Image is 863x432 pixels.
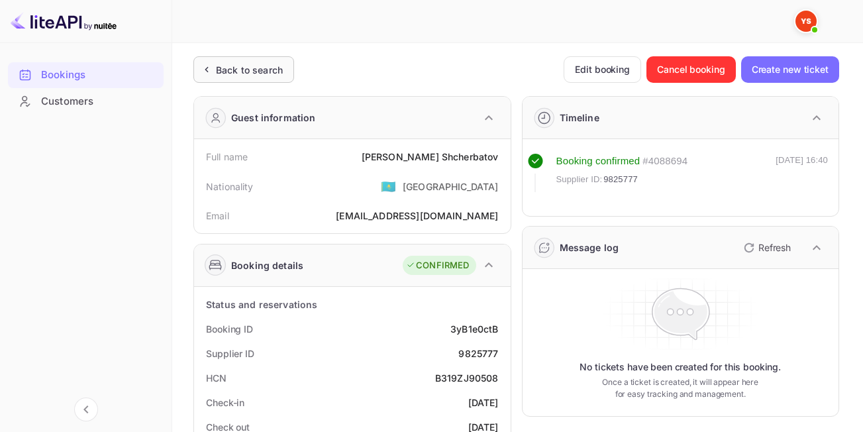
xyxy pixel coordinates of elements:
div: Guest information [231,111,316,125]
span: United States [381,174,396,198]
a: Customers [8,89,164,113]
div: [GEOGRAPHIC_DATA] [403,180,499,193]
div: Customers [8,89,164,115]
p: Once a ticket is created, it will appear here for easy tracking and management. [596,376,764,400]
div: 9825777 [458,347,498,360]
div: [DATE] 16:40 [776,154,828,192]
button: Create new ticket [741,56,839,83]
p: Refresh [758,241,791,254]
div: Customers [41,94,157,109]
button: Refresh [736,237,796,258]
img: LiteAPI logo [11,11,117,32]
img: Yandex Support [795,11,817,32]
div: Bookings [8,62,164,88]
div: Status and reservations [206,297,317,311]
div: # 4088694 [642,154,687,169]
a: Bookings [8,62,164,87]
div: Back to search [216,63,283,77]
div: 3yB1e0ctB [450,322,498,336]
div: Supplier ID [206,347,254,360]
div: [DATE] [468,396,499,409]
button: Collapse navigation [74,398,98,421]
div: Full name [206,150,248,164]
div: Email [206,209,229,223]
p: No tickets have been created for this booking. [580,360,781,374]
button: Cancel booking [646,56,736,83]
span: Supplier ID: [556,173,603,186]
div: B319ZJ90508 [435,371,499,385]
div: Booking ID [206,322,253,336]
div: [EMAIL_ADDRESS][DOMAIN_NAME] [336,209,498,223]
span: 9825777 [603,173,638,186]
div: Booking confirmed [556,154,640,169]
div: [PERSON_NAME] Shcherbatov [362,150,499,164]
div: CONFIRMED [406,259,469,272]
div: Nationality [206,180,254,193]
div: Timeline [560,111,599,125]
div: Booking details [231,258,303,272]
button: Edit booking [564,56,641,83]
div: Message log [560,241,619,254]
div: Check-in [206,396,244,409]
div: HCN [206,371,227,385]
div: Bookings [41,68,157,83]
